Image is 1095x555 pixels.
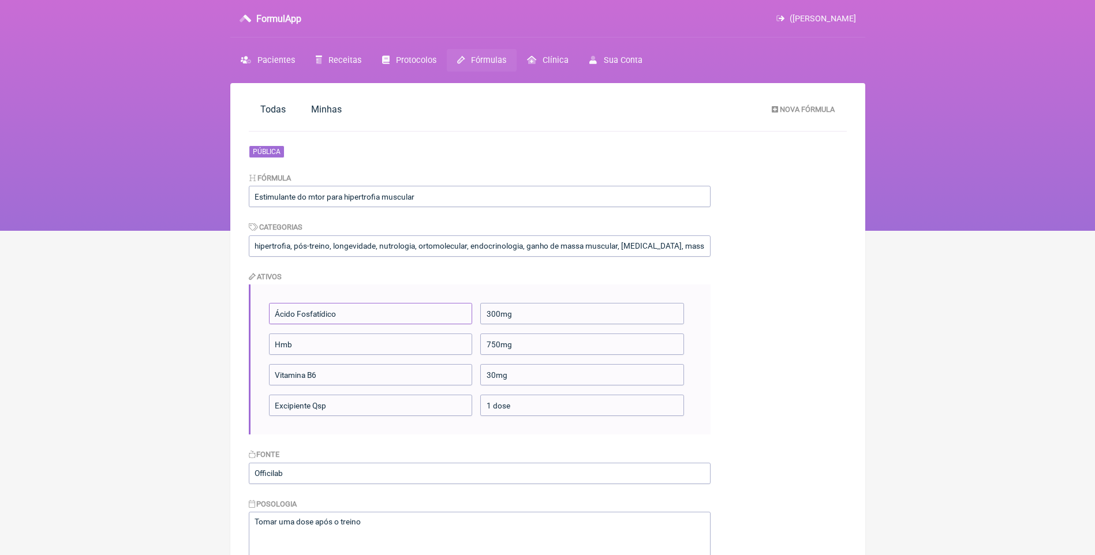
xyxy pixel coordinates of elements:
[604,55,642,65] span: Sua Conta
[249,223,303,231] label: Categorias
[328,55,361,65] span: Receitas
[249,450,280,459] label: Fonte
[579,49,652,72] a: Sua Conta
[471,55,506,65] span: Fórmulas
[249,145,285,158] span: Pública
[249,174,291,182] label: Fórmula
[249,272,282,281] label: Ativos
[249,463,711,484] input: Officilab, Analítica...
[249,235,711,257] input: milagroso
[305,49,372,72] a: Receitas
[249,500,297,508] label: Posologia
[249,97,297,122] a: Todas
[257,55,295,65] span: Pacientes
[311,104,342,115] span: Minhas
[260,104,286,115] span: Todas
[790,14,856,24] span: ([PERSON_NAME]
[447,49,517,72] a: Fórmulas
[372,49,447,72] a: Protocolos
[776,14,855,24] a: ([PERSON_NAME]
[763,99,844,119] a: Nova Fórmula
[780,105,835,114] span: Nova Fórmula
[230,49,305,72] a: Pacientes
[300,97,353,122] a: Minhas
[249,186,711,207] input: Elixir da vida
[517,49,579,72] a: Clínica
[256,13,301,24] h3: FormulApp
[396,55,436,65] span: Protocolos
[543,55,569,65] span: Clínica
